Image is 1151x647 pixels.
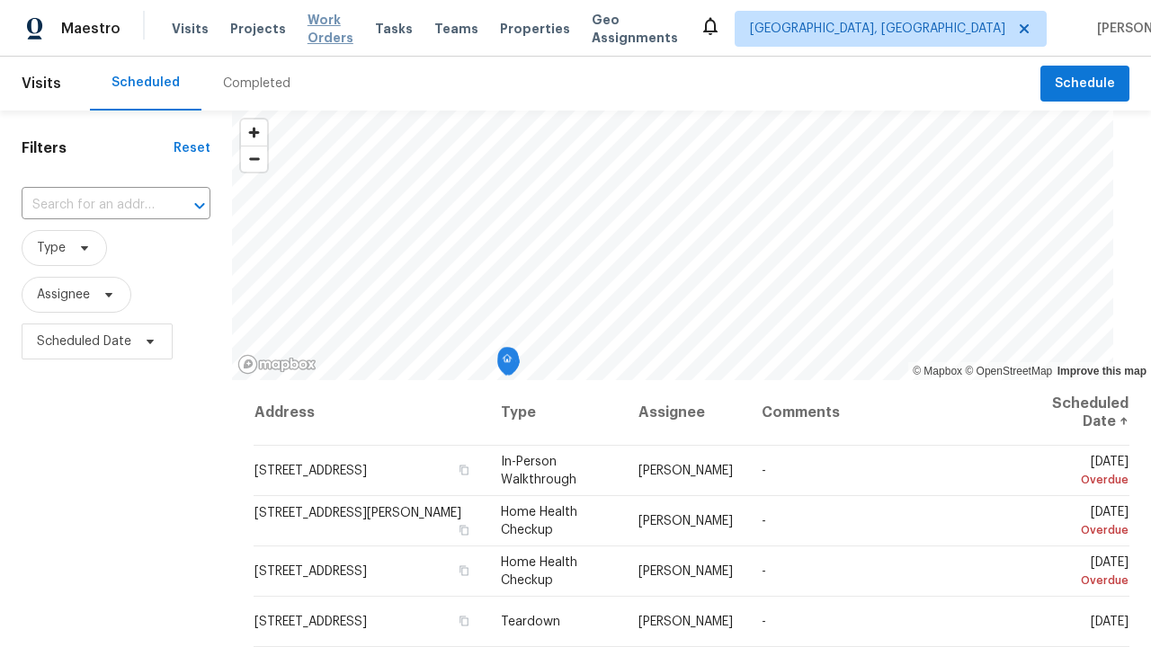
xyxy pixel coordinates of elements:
span: [PERSON_NAME] [638,515,733,527]
span: - [762,465,766,477]
span: Geo Assignments [592,11,678,47]
span: Teardown [501,616,560,628]
span: Work Orders [308,11,353,47]
span: [DATE] [1024,556,1129,589]
span: Tasks [375,22,413,35]
span: - [762,515,766,527]
span: Teams [434,20,478,38]
span: [PERSON_NAME] [638,565,733,578]
div: Scheduled [112,74,180,92]
span: Zoom out [241,146,267,172]
span: [STREET_ADDRESS] [254,565,367,578]
th: Scheduled Date ↑ [1010,380,1129,446]
span: [DATE] [1024,506,1129,539]
th: Assignee [624,380,747,446]
h1: Filters [22,139,174,157]
button: Open [187,193,212,218]
button: Copy Address [456,613,472,629]
div: Map marker [497,348,515,376]
button: Schedule [1040,66,1129,102]
span: [GEOGRAPHIC_DATA], [GEOGRAPHIC_DATA] [750,20,1005,38]
span: [STREET_ADDRESS][PERSON_NAME] [254,507,461,519]
button: Zoom in [241,120,267,146]
span: Type [37,239,66,257]
button: Copy Address [456,563,472,579]
span: Properties [500,20,570,38]
div: Overdue [1024,521,1129,539]
th: Address [254,380,486,446]
a: Mapbox [913,365,962,377]
span: [PERSON_NAME] [638,616,733,628]
span: Projects [230,20,286,38]
a: Mapbox homepage [237,354,317,375]
th: Comments [747,380,1010,446]
div: Overdue [1024,471,1129,489]
a: OpenStreetMap [965,365,1052,377]
span: [STREET_ADDRESS] [254,616,367,628]
span: Schedule [1055,73,1115,95]
th: Type [486,380,624,446]
span: Home Health Checkup [501,556,577,587]
div: Overdue [1024,572,1129,589]
span: In-Person Walkthrough [501,456,576,486]
span: Assignee [37,286,90,304]
button: Zoom out [241,146,267,172]
div: Map marker [498,347,516,375]
span: [DATE] [1024,456,1129,489]
span: Visits [172,20,209,38]
span: - [762,616,766,628]
span: Scheduled Date [37,332,131,350]
span: - [762,565,766,578]
button: Copy Address [456,522,472,538]
span: [STREET_ADDRESS] [254,465,367,477]
span: [DATE] [1091,616,1129,628]
span: [PERSON_NAME] [638,465,733,477]
button: Copy Address [456,462,472,478]
div: Reset [174,139,210,157]
span: Visits [22,64,61,103]
div: Completed [223,75,290,93]
input: Search for an address... [22,191,160,219]
canvas: Map [232,111,1113,380]
div: Map marker [498,350,516,377]
span: Maestro [61,20,120,38]
span: Home Health Checkup [501,506,577,536]
a: Improve this map [1057,365,1147,377]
